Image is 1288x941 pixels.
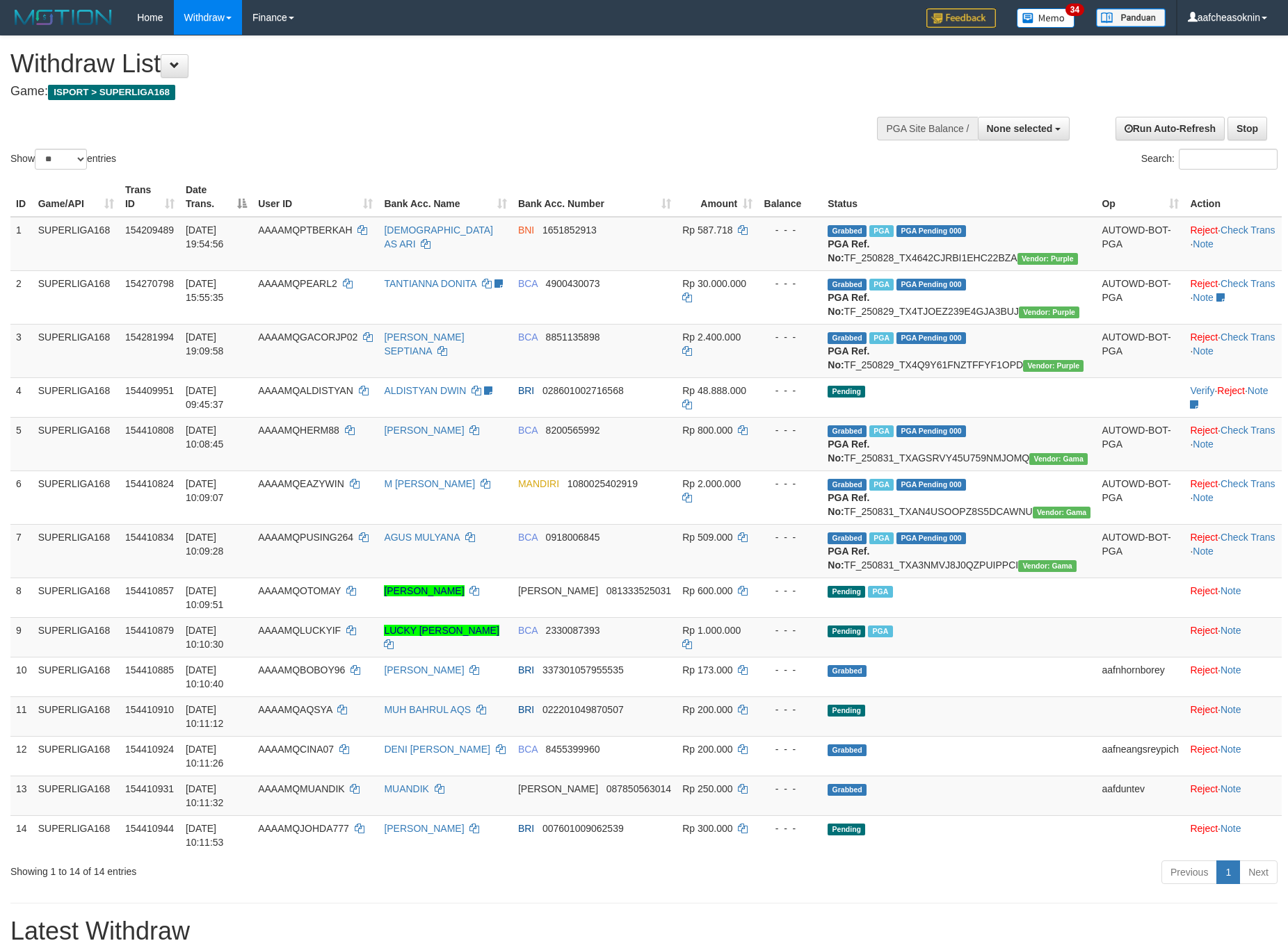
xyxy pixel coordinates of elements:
td: AUTOWD-BOT-PGA [1096,270,1184,324]
span: BCA [518,425,538,436]
div: Showing 1 to 14 of 14 entries [10,859,526,878]
span: [DATE] 10:11:26 [186,744,224,769]
span: Copy 022201049870507 to clipboard [542,704,624,715]
span: [DATE] 09:45:37 [186,385,224,410]
a: [PERSON_NAME] [384,823,464,834]
span: Copy 081333525031 to clipboard [606,585,671,596]
span: Vendor URL: https://trx4.1velocity.biz [1019,306,1079,318]
div: - - - [764,330,816,344]
a: Verify [1190,385,1214,396]
td: TF_250829_TX4TJOEZ239E4GJA3BUJ [822,270,1096,324]
span: BCA [518,332,538,343]
div: - - - [764,477,816,491]
a: Reject [1190,625,1218,636]
td: 12 [10,736,33,776]
a: Note [1193,546,1214,557]
a: Reject [1190,585,1218,596]
span: AAAAMQPTBERKAH [258,224,352,236]
span: [DATE] 10:10:30 [186,625,224,650]
th: Trans ID: activate to sort column ascending [120,177,180,217]
span: Rp 600.000 [682,585,732,596]
td: TF_250828_TX4642CJRBI1EHC22BZA [822,217,1096,271]
b: PGA Ref. No: [828,546,869,571]
td: · [1184,617,1282,657]
span: Marked by aafounsreynich [868,586,892,598]
th: Balance [758,177,822,217]
td: · · [1184,377,1282,417]
span: Copy 2330087393 to clipboard [546,625,600,636]
span: AAAAMQGACORJP02 [258,332,357,343]
span: AAAAMQBOBOY96 [258,664,345,676]
span: Marked by aafsoycanthlai [868,625,892,637]
span: PGA Pending [896,479,966,491]
th: Date Trans.: activate to sort column descending [180,177,252,217]
img: Button%20Memo.svg [1017,8,1075,28]
span: 154209489 [125,224,174,236]
span: Grabbed [828,784,867,796]
td: · [1184,696,1282,736]
span: [DATE] 10:11:53 [186,823,224,848]
select: Showentries [35,149,87,170]
a: Note [1221,664,1241,676]
td: SUPERLIGA168 [33,524,120,578]
span: Pending [828,386,865,398]
a: Reject [1190,704,1218,715]
h1: Withdraw List [10,50,845,78]
span: AAAAMQOTOMAY [258,585,341,596]
a: Note [1221,625,1241,636]
span: [DATE] 19:54:56 [186,224,224,249]
span: 154270798 [125,278,174,289]
div: - - - [764,384,816,398]
td: TF_250831_TXAN4USOOPZ8S5DCAWNU [822,470,1096,524]
td: 4 [10,377,33,417]
b: PGA Ref. No: [828,238,869,263]
a: Note [1193,492,1214,503]
span: Rp 30.000.000 [682,278,746,289]
img: Feedback.jpg [926,8,996,28]
span: [PERSON_NAME] [518,783,598,794]
span: AAAAMQLUCKYIF [258,625,341,636]
span: 154410924 [125,744,174,755]
a: Reject [1217,385,1245,396]
a: TANTIANNA DONITA [384,278,476,289]
span: Pending [828,625,865,637]
td: · [1184,815,1282,855]
a: M [PERSON_NAME] [384,478,475,489]
span: Rp 250.000 [682,783,732,794]
span: Grabbed [828,279,867,291]
a: MUANDIK [384,783,429,794]
span: Rp 200.000 [682,744,732,755]
div: - - - [764,223,816,237]
span: Pending [828,586,865,598]
span: Copy 028601002716568 to clipboard [542,385,624,396]
span: 154410808 [125,425,174,436]
a: Note [1248,385,1269,396]
img: MOTION_logo.png [10,7,116,28]
a: [PERSON_NAME] [384,585,464,596]
span: BRI [518,664,534,676]
label: Show entries [10,149,116,170]
div: - - - [764,584,816,598]
span: AAAAMQPUSING264 [258,532,353,543]
span: AAAAMQALDISTYAN [258,385,353,396]
th: Bank Acc. Name: activate to sort column ascending [378,177,513,217]
span: Copy 1651852913 to clipboard [542,224,597,236]
td: · [1184,578,1282,617]
span: Marked by aafsoycanthlai [869,532,894,544]
td: aafneangsreypich [1096,736,1184,776]
span: Vendor URL: https://trx4.1velocity.biz [1017,253,1078,265]
td: · [1184,776,1282,815]
div: PGA Site Balance / [877,117,977,140]
a: Reject [1190,425,1218,436]
span: 154410834 [125,532,174,543]
span: Copy 337301057955535 to clipboard [542,664,624,676]
td: · · [1184,417,1282,470]
td: 9 [10,617,33,657]
td: SUPERLIGA168 [33,270,120,324]
span: Copy 4900430073 to clipboard [546,278,600,289]
th: Amount: activate to sort column ascending [677,177,758,217]
td: SUPERLIGA168 [33,815,120,855]
td: · · [1184,324,1282,377]
a: Next [1239,860,1278,884]
div: - - - [764,703,816,717]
